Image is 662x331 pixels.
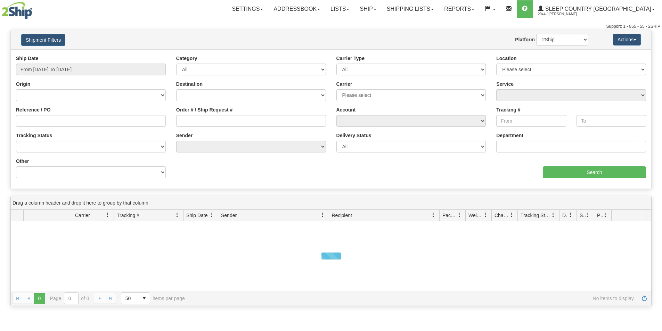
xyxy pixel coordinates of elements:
[496,132,523,139] label: Department
[186,212,207,219] span: Ship Date
[206,209,218,221] a: Ship Date filter column settings
[336,132,371,139] label: Delivery Status
[496,106,520,113] label: Tracking #
[427,209,439,221] a: Recipient filter column settings
[547,209,559,221] a: Tracking Status filter column settings
[139,293,150,304] span: select
[506,209,517,221] a: Charge filter column settings
[480,209,491,221] a: Weight filter column settings
[325,0,354,18] a: Lists
[336,106,356,113] label: Account
[562,212,568,219] span: Delivery Status
[496,55,516,62] label: Location
[16,55,39,62] label: Ship Date
[125,295,134,302] span: 50
[16,106,51,113] label: Reference / PO
[336,55,365,62] label: Carrier Type
[117,212,139,219] span: Tracking #
[75,212,90,219] span: Carrier
[176,55,197,62] label: Category
[521,212,551,219] span: Tracking Status
[382,0,439,18] a: Shipping lists
[453,209,465,221] a: Packages filter column settings
[582,209,594,221] a: Shipment Issues filter column settings
[538,11,590,18] span: 2044 / [PERSON_NAME]
[176,132,193,139] label: Sender
[496,81,514,88] label: Service
[533,0,660,18] a: Sleep Country [GEOGRAPHIC_DATA] 2044 / [PERSON_NAME]
[439,0,480,18] a: Reports
[227,0,268,18] a: Settings
[639,293,650,304] a: Refresh
[16,81,30,88] label: Origin
[580,212,586,219] span: Shipment Issues
[171,209,183,221] a: Tracking # filter column settings
[495,212,509,219] span: Charge
[121,292,150,304] span: Page sizes drop down
[317,209,329,221] a: Sender filter column settings
[577,115,646,127] input: To
[544,6,651,12] span: Sleep Country [GEOGRAPHIC_DATA]
[646,130,661,201] iframe: chat widget
[102,209,114,221] a: Carrier filter column settings
[16,158,29,165] label: Other
[2,24,660,30] div: Support: 1 - 855 - 55 - 2SHIP
[515,36,535,43] label: Platform
[11,196,651,210] div: grid grouping header
[176,106,233,113] label: Order # / Ship Request #
[565,209,577,221] a: Delivery Status filter column settings
[599,209,611,221] a: Pickup Status filter column settings
[332,212,352,219] span: Recipient
[121,292,185,304] span: items per page
[195,296,634,301] span: No items to display
[468,212,483,219] span: Weight
[543,166,646,178] input: Search
[16,132,52,139] label: Tracking Status
[34,293,45,304] span: Page 0
[176,81,203,88] label: Destination
[50,292,89,304] span: Page of 0
[21,34,65,46] button: Shipment Filters
[496,115,566,127] input: From
[336,81,352,88] label: Carrier
[221,212,237,219] span: Sender
[268,0,325,18] a: Addressbook
[597,212,603,219] span: Pickup Status
[613,34,641,45] button: Actions
[2,2,32,19] img: logo2044.jpg
[442,212,457,219] span: Packages
[354,0,381,18] a: Ship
